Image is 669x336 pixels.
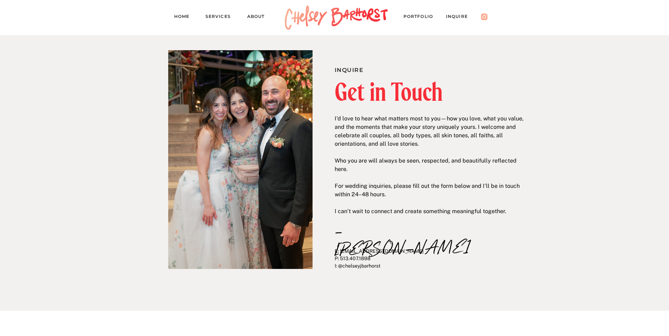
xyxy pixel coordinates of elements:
[205,13,237,22] a: Services
[335,114,525,197] p: I’d love to hear what matters most to you—how you love, what you value, and the moments that make...
[335,80,523,104] h2: Get in Touch
[247,13,271,22] a: About
[335,248,520,279] p: E: [EMAIL_ADDRESS][DOMAIN_NAME] P: 513.407.1898 I: @chelseyjbarhorst
[334,223,396,238] p: –[PERSON_NAME]
[174,13,195,22] a: Home
[446,13,475,22] a: Inquire
[335,65,484,73] h1: Inquire
[404,13,440,22] a: PORTFOLIO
